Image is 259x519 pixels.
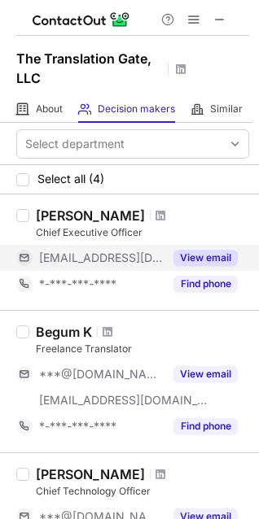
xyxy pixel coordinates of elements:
h1: The Translation Gate, LLC [16,49,163,88]
img: ContactOut v5.3.10 [33,10,130,29]
div: Select department [25,136,125,152]
button: Reveal Button [173,250,238,266]
button: Reveal Button [173,366,238,382]
button: Reveal Button [173,276,238,292]
button: Reveal Button [173,418,238,434]
span: [EMAIL_ADDRESS][DOMAIN_NAME] [39,393,209,408]
div: Chief Technology Officer [36,484,249,499]
div: Freelance Translator [36,342,249,356]
span: Decision makers [98,102,175,116]
span: ***@[DOMAIN_NAME] [39,367,164,382]
div: [PERSON_NAME] [36,207,145,224]
div: Chief Executive Officer [36,225,249,240]
div: Begum K [36,324,92,340]
span: Select all (4) [37,172,104,185]
span: [EMAIL_ADDRESS][DOMAIN_NAME] [39,251,164,265]
span: Similar [210,102,243,116]
span: About [36,102,63,116]
div: [PERSON_NAME] [36,466,145,482]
